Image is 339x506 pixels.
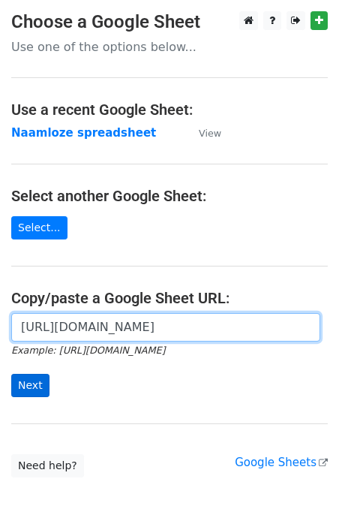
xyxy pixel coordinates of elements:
div: Chatwidget [264,434,339,506]
small: Example: [URL][DOMAIN_NAME] [11,345,165,356]
iframe: Chat Widget [264,434,339,506]
a: View [184,126,221,140]
h4: Use a recent Google Sheet: [11,101,328,119]
input: Paste your Google Sheet URL here [11,313,320,342]
a: Google Sheets [235,456,328,469]
input: Next [11,374,49,397]
h3: Choose a Google Sheet [11,11,328,33]
a: Naamloze spreadsheet [11,126,156,140]
h4: Select another Google Sheet: [11,187,328,205]
a: Need help? [11,454,84,477]
p: Use one of the options below... [11,39,328,55]
h4: Copy/paste a Google Sheet URL: [11,289,328,307]
a: Select... [11,216,67,239]
small: View [199,128,221,139]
